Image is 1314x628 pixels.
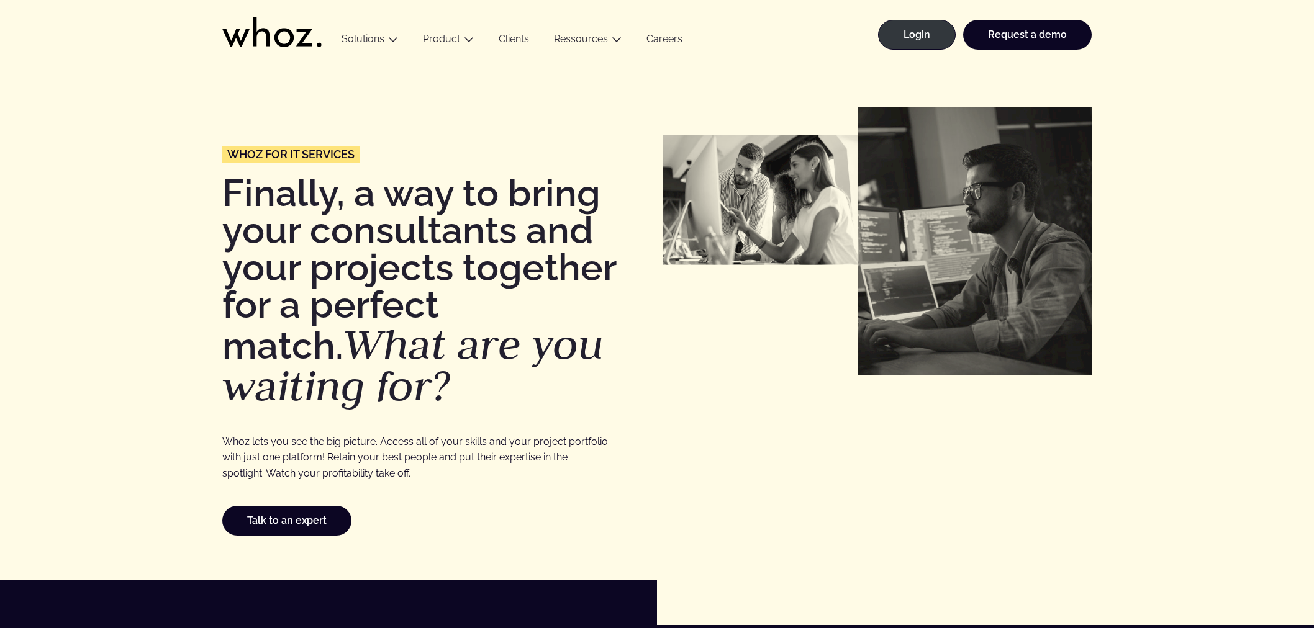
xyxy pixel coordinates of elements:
a: Login [878,20,956,50]
button: Ressources [541,33,634,50]
a: Clients [486,33,541,50]
button: Product [410,33,486,50]
span: Whoz for IT services [227,149,355,160]
img: ESN [663,135,858,265]
a: Product [423,33,460,45]
img: Sociétés numériques [858,107,1092,375]
button: Solutions [329,33,410,50]
p: Whoz lets you see the big picture. Access all of your skills and your project portfolio with just... [222,434,608,481]
a: Request a demo [963,20,1092,50]
h1: Finally, a way to bring your consultants and your projects together for a perfect match. [222,174,651,407]
a: Ressources [554,33,608,45]
em: What are you waiting for? [222,316,604,413]
a: Talk to an expert [222,506,351,536]
a: Careers [634,33,695,50]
